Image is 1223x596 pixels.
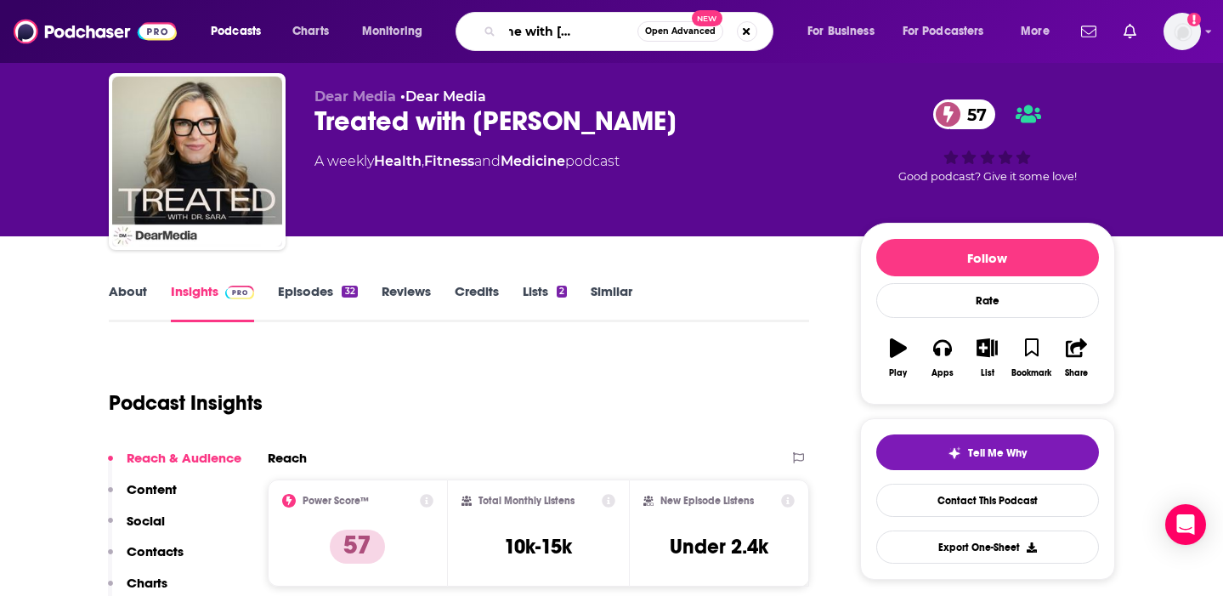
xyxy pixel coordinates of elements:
span: Good podcast? Give it some love! [898,170,1077,183]
button: Apps [920,327,965,389]
a: InsightsPodchaser Pro [171,283,255,322]
div: Open Intercom Messenger [1165,504,1206,545]
a: Charts [281,18,339,45]
p: Social [127,513,165,529]
h1: Podcast Insights [109,390,263,416]
button: Open AdvancedNew [637,21,723,42]
p: Content [127,481,177,497]
button: Share [1054,327,1098,389]
div: Bookmark [1011,368,1051,378]
span: More [1021,20,1050,43]
a: Health [374,153,422,169]
a: About [109,283,147,322]
a: Fitness [424,153,474,169]
span: , [422,153,424,169]
span: Charts [292,20,329,43]
h3: Under 2.4k [670,534,768,559]
div: Rate [876,283,1099,318]
input: Search podcasts, credits, & more... [502,18,637,45]
h2: New Episode Listens [660,495,754,507]
span: New [692,10,722,26]
h3: 10k-15k [504,534,572,559]
img: User Profile [1164,13,1201,50]
span: For Business [807,20,875,43]
a: Dear Media [405,88,486,105]
h2: Total Monthly Listens [478,495,575,507]
a: Episodes32 [278,283,357,322]
a: Credits [455,283,499,322]
button: open menu [350,18,444,45]
img: Treated with Dr. Sara Szal [112,77,282,247]
button: Show profile menu [1164,13,1201,50]
button: Follow [876,239,1099,276]
button: open menu [199,18,283,45]
div: Share [1065,368,1088,378]
button: Play [876,327,920,389]
p: Charts [127,575,167,591]
div: 32 [342,286,357,298]
span: Tell Me Why [968,446,1027,460]
svg: Add a profile image [1187,13,1201,26]
button: List [965,327,1009,389]
button: Bookmark [1010,327,1054,389]
span: • [400,88,486,105]
a: 57 [933,99,995,129]
h2: Reach [268,450,307,466]
button: Contacts [108,543,184,575]
button: Social [108,513,165,544]
span: For Podcasters [903,20,984,43]
a: Similar [591,283,632,322]
button: open menu [1009,18,1071,45]
div: Search podcasts, credits, & more... [472,12,790,51]
span: Monitoring [362,20,422,43]
span: Podcasts [211,20,261,43]
div: List [981,368,994,378]
a: Contact This Podcast [876,484,1099,517]
p: Contacts [127,543,184,559]
div: 57Good podcast? Give it some love! [860,88,1115,194]
h2: Power Score™ [303,495,369,507]
span: Open Advanced [645,27,716,36]
img: Podchaser Pro [225,286,255,299]
a: Medicine [501,153,565,169]
span: Logged in as megcassidy [1164,13,1201,50]
button: Content [108,481,177,513]
button: tell me why sparkleTell Me Why [876,434,1099,470]
a: Show notifications dropdown [1117,17,1143,46]
span: 57 [950,99,995,129]
button: Export One-Sheet [876,531,1099,564]
div: 2 [557,286,567,298]
div: Apps [931,368,954,378]
div: Play [889,368,907,378]
button: open menu [892,18,1009,45]
img: tell me why sparkle [948,446,961,460]
p: 57 [330,530,385,564]
p: Reach & Audience [127,450,241,466]
div: A weekly podcast [314,151,620,172]
button: Reach & Audience [108,450,241,481]
span: Dear Media [314,88,396,105]
button: open menu [796,18,896,45]
a: Reviews [382,283,431,322]
img: Podchaser - Follow, Share and Rate Podcasts [14,15,177,48]
a: Lists2 [523,283,567,322]
a: Show notifications dropdown [1074,17,1103,46]
span: and [474,153,501,169]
